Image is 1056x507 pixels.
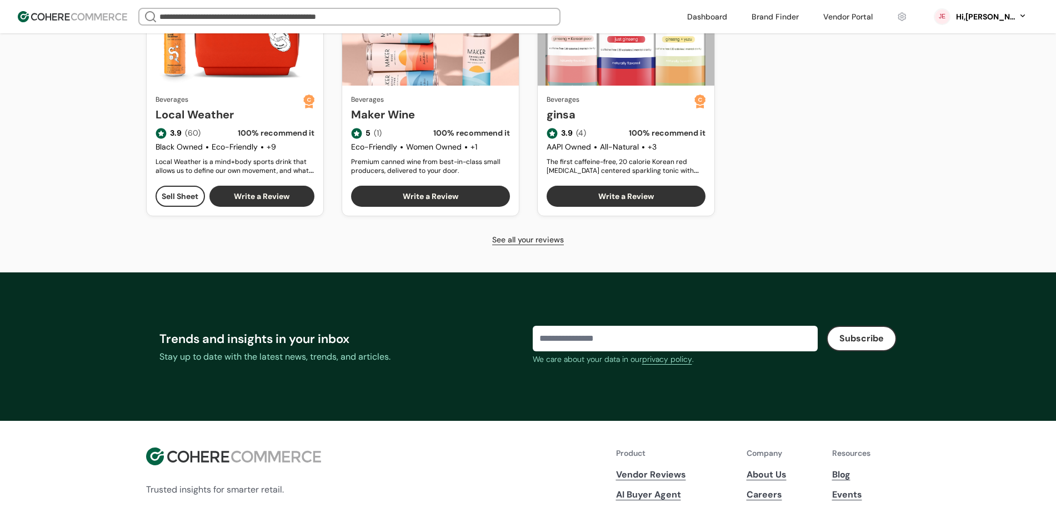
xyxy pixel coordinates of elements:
p: Trusted insights for smarter retail. [146,483,321,496]
p: Resources [832,448,910,459]
button: Write a Review [547,186,705,207]
a: Blog [832,468,910,481]
a: Vendor Reviews [616,468,735,481]
button: Write a Review [351,186,510,207]
button: Hi,[PERSON_NAME] [955,11,1027,23]
button: Sell Sheet [156,186,206,207]
span: . [692,354,694,364]
svg: 0 percent [934,8,950,25]
span: We care about your data in our [533,354,642,364]
a: privacy policy [642,354,692,365]
p: Company [747,448,821,459]
a: About Us [747,468,821,481]
img: Cohere Logo [18,11,127,22]
button: Subscribe [827,326,897,351]
a: Events [832,488,910,501]
a: Careers [747,488,821,501]
a: Local Weather [156,106,303,123]
p: Product [616,448,735,459]
div: Hi, [PERSON_NAME] [955,11,1016,23]
a: ginsa [547,106,694,123]
div: Stay up to date with the latest news, trends, and articles. [159,350,524,364]
img: Cohere Logo [146,448,321,465]
a: See all your reviews [492,234,564,246]
div: Trends and insights in your inbox [159,330,524,348]
button: Write a Review [209,186,314,207]
a: AI Buyer Agent [616,488,735,501]
a: Maker Wine [351,106,510,123]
